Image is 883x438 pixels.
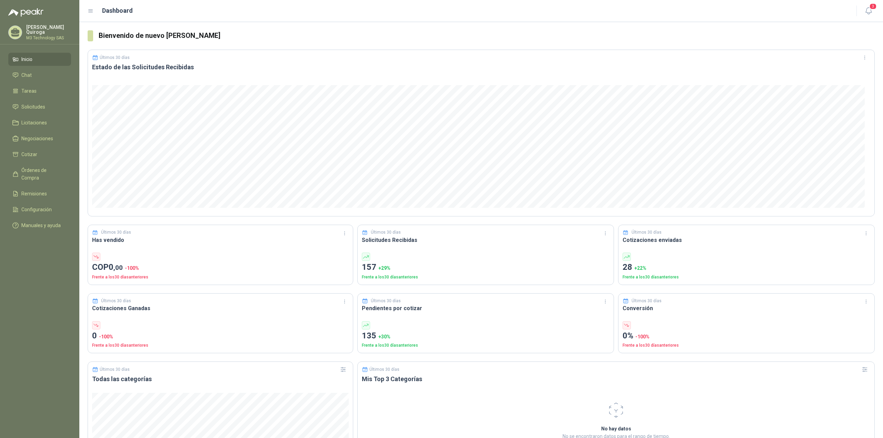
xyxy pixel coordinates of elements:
[102,6,133,16] h1: Dashboard
[21,71,32,79] span: Chat
[378,265,390,271] span: + 29 %
[362,329,609,343] p: 135
[21,190,47,197] span: Remisiones
[632,298,662,304] p: Últimos 30 días
[632,229,662,236] p: Últimos 30 días
[21,166,65,182] span: Órdenes de Compra
[8,219,71,232] a: Manuales y ayuda
[109,262,123,272] span: 0
[26,25,71,34] p: [PERSON_NAME] Quiroga
[8,132,71,145] a: Negociaciones
[8,164,71,184] a: Órdenes de Compra
[8,53,71,66] a: Inicio
[378,334,390,339] span: + 30 %
[21,206,52,213] span: Configuración
[634,265,646,271] span: + 22 %
[869,3,877,10] span: 3
[92,63,870,71] h3: Estado de las Solicitudes Recibidas
[362,261,609,274] p: 157
[8,100,71,113] a: Solicitudes
[21,222,61,229] span: Manuales y ayuda
[92,329,349,343] p: 0
[8,203,71,216] a: Configuración
[26,36,71,40] p: M3 Technology SAS
[496,425,736,432] h2: No hay datos
[362,375,870,383] h3: Mis Top 3 Categorías
[92,261,349,274] p: COP
[623,261,870,274] p: 28
[8,84,71,98] a: Tareas
[21,87,37,95] span: Tareas
[371,298,401,304] p: Últimos 30 días
[8,116,71,129] a: Licitaciones
[623,342,870,349] p: Frente a los 30 días anteriores
[362,304,609,313] h3: Pendientes por cotizar
[362,342,609,349] p: Frente a los 30 días anteriores
[623,329,870,343] p: 0%
[21,55,32,63] span: Inicio
[92,304,349,313] h3: Cotizaciones Ganadas
[100,367,130,372] p: Últimos 30 días
[623,304,870,313] h3: Conversión
[8,148,71,161] a: Cotizar
[101,298,131,304] p: Últimos 30 días
[21,119,47,126] span: Licitaciones
[92,274,349,281] p: Frente a los 30 días anteriores
[21,151,37,158] span: Cotizar
[623,236,870,244] h3: Cotizaciones enviadas
[21,135,53,142] span: Negociaciones
[92,236,349,244] h3: Has vendido
[623,274,870,281] p: Frente a los 30 días anteriores
[8,69,71,82] a: Chat
[99,30,875,41] h3: Bienvenido de nuevo [PERSON_NAME]
[369,367,399,372] p: Últimos 30 días
[8,8,43,17] img: Logo peakr
[862,5,875,17] button: 3
[101,229,131,236] p: Últimos 30 días
[113,264,123,272] span: ,00
[21,103,45,111] span: Solicitudes
[371,229,401,236] p: Últimos 30 días
[635,334,649,339] span: -100 %
[99,334,113,339] span: -100 %
[362,274,609,281] p: Frente a los 30 días anteriores
[362,236,609,244] h3: Solicitudes Recibidas
[92,375,349,383] h3: Todas las categorías
[8,187,71,200] a: Remisiones
[100,55,130,60] p: Últimos 30 días
[125,265,139,271] span: -100 %
[92,342,349,349] p: Frente a los 30 días anteriores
